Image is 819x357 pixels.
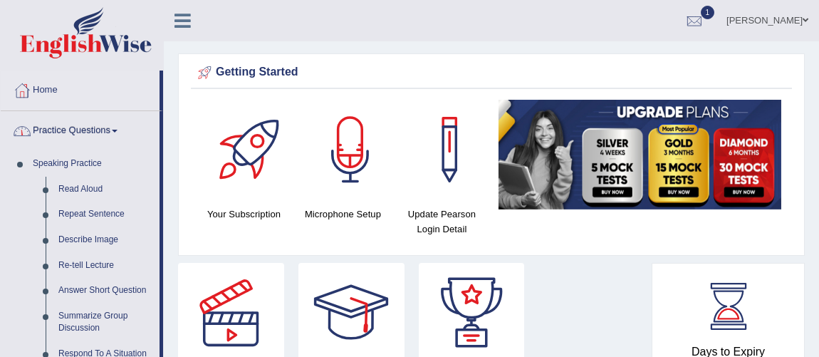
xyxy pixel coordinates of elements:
a: Read Aloud [52,177,160,202]
h4: Your Subscription [202,207,286,222]
a: Re-tell Lecture [52,253,160,279]
h4: Microphone Setup [301,207,385,222]
a: Home [1,71,160,106]
a: Repeat Sentence [52,202,160,227]
h4: Update Pearson Login Detail [400,207,484,237]
a: Answer Short Question [52,278,160,304]
div: Getting Started [194,62,788,83]
span: 1 [701,6,715,19]
a: Summarize Group Discussion [52,304,160,341]
a: Describe Image [52,227,160,253]
a: Speaking Practice [26,151,160,177]
img: small5.jpg [499,100,781,209]
a: Practice Questions [1,111,160,147]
